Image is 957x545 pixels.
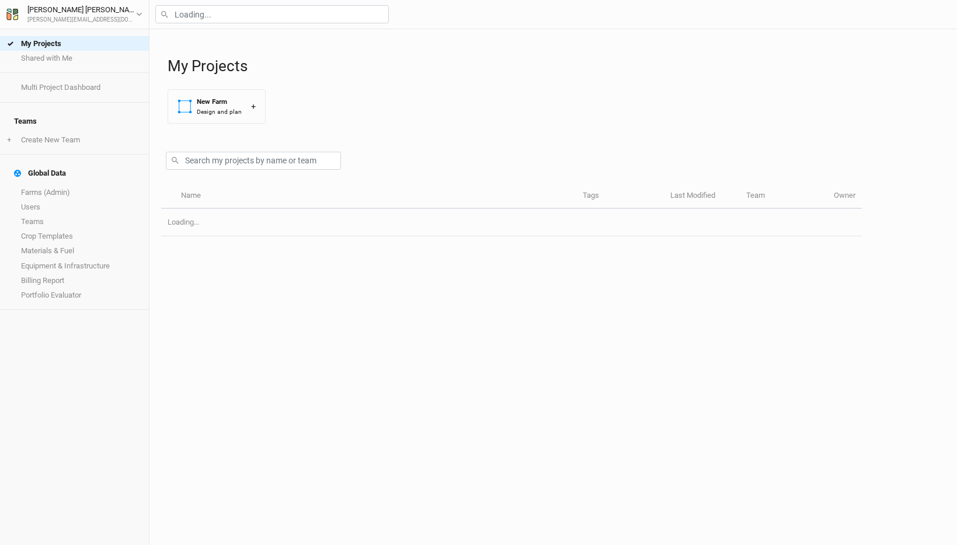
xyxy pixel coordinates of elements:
[7,135,11,145] span: +
[168,89,266,124] button: New FarmDesign and plan+
[27,4,136,16] div: [PERSON_NAME] [PERSON_NAME]
[6,4,143,25] button: [PERSON_NAME] [PERSON_NAME][PERSON_NAME][EMAIL_ADDRESS][DOMAIN_NAME]
[251,100,256,113] div: +
[168,57,945,75] h1: My Projects
[7,110,142,133] h4: Teams
[161,209,862,236] td: Loading...
[14,169,66,178] div: Global Data
[827,184,862,209] th: Owner
[664,184,740,209] th: Last Modified
[27,16,136,25] div: [PERSON_NAME][EMAIL_ADDRESS][DOMAIN_NAME]
[740,184,827,209] th: Team
[174,184,576,209] th: Name
[166,152,341,170] input: Search my projects by name or team
[576,184,664,209] th: Tags
[197,97,242,107] div: New Farm
[197,107,242,116] div: Design and plan
[155,5,389,23] input: Loading...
